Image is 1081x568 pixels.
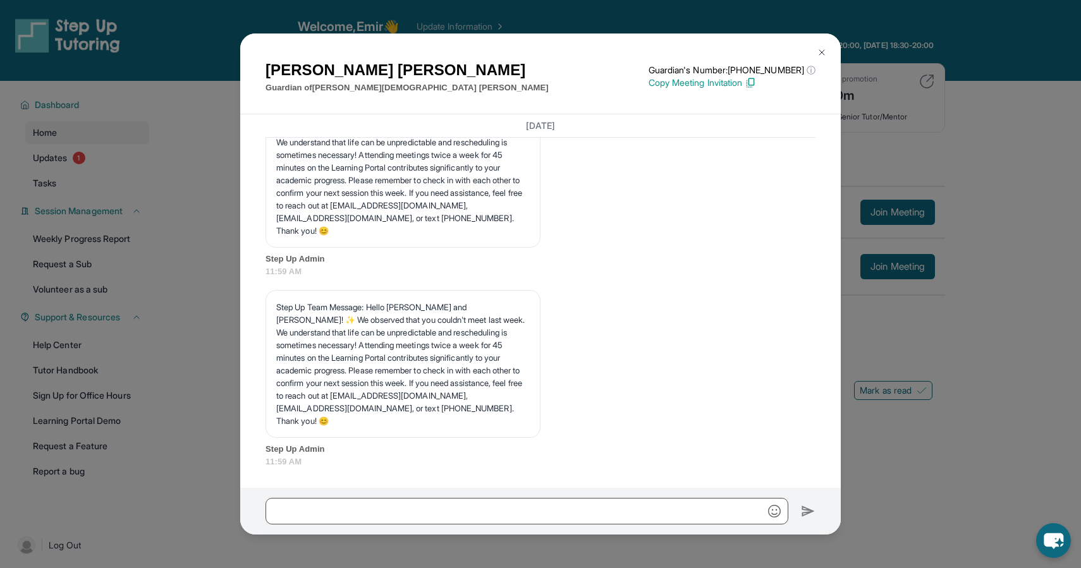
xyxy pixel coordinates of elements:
[266,253,815,265] span: Step Up Admin
[276,111,530,237] p: Step Up Team Message: Hello [PERSON_NAME] and [PERSON_NAME]! ✨ We observed that you couldn't meet...
[649,76,815,89] p: Copy Meeting Invitation
[1036,523,1071,558] button: chat-button
[266,82,549,94] p: Guardian of [PERSON_NAME][DEMOGRAPHIC_DATA] [PERSON_NAME]
[266,59,549,82] h1: [PERSON_NAME] [PERSON_NAME]
[649,64,815,76] p: Guardian's Number: [PHONE_NUMBER]
[266,443,815,456] span: Step Up Admin
[266,456,815,468] span: 11:59 AM
[807,64,815,76] span: ⓘ
[817,47,827,57] img: Close Icon
[266,119,815,132] h3: [DATE]
[745,77,756,88] img: Copy Icon
[768,505,781,517] img: Emoji
[276,301,530,427] p: Step Up Team Message: Hello [PERSON_NAME] and [PERSON_NAME]! ✨ We observed that you couldn't meet...
[266,265,815,278] span: 11:59 AM
[801,504,815,519] img: Send icon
